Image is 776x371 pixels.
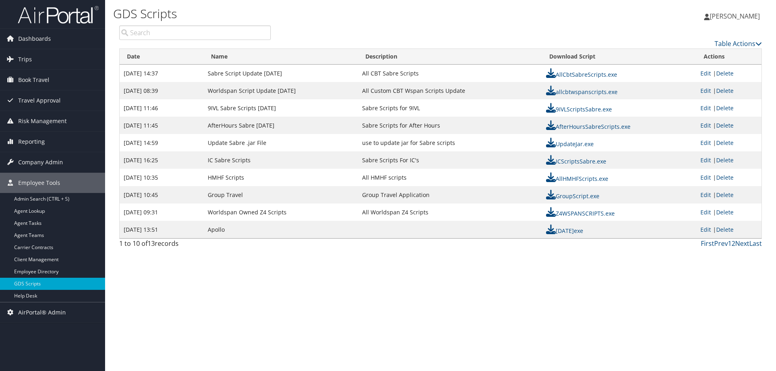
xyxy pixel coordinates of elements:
td: Apollo [204,221,358,238]
td: Sabre Scripts for After Hours [358,117,542,134]
a: Edit [700,208,711,216]
a: Delete [716,139,734,147]
a: Edit [700,226,711,233]
span: Company Admin [18,152,63,172]
td: [DATE] 10:35 [120,169,204,186]
a: Delete [716,156,734,164]
td: All HMHF scripts [358,169,542,186]
a: Edit [700,191,711,199]
a: Next [735,239,749,248]
th: Name: activate to sort column ascending [204,49,358,65]
td: | [696,186,761,203]
td: Sabre Scripts For IC's [358,151,542,169]
span: 13 [148,239,155,248]
td: | [696,221,761,238]
th: Date: activate to sort column ascending [120,49,204,65]
th: Description: activate to sort column ascending [358,49,542,65]
td: [DATE] 13:51 [120,221,204,238]
input: Search [119,25,271,40]
td: | [696,65,761,82]
span: Employee Tools [18,173,60,193]
a: AllCbtSabreScripts.exe [546,71,617,78]
td: | [696,99,761,117]
td: Group Travel Application [358,186,542,203]
span: Trips [18,49,32,69]
span: AirPortal® Admin [18,302,66,323]
a: Edit [700,174,711,181]
td: HMHF Scripts [204,169,358,186]
td: Sabre Scripts for 9IVL [358,99,542,117]
td: [DATE] 16:25 [120,151,204,169]
td: [DATE] 08:39 [120,82,204,99]
h1: GDS Scripts [113,5,550,22]
a: Delete [716,208,734,216]
a: AfterHoursSabreScripts.exe [546,123,630,130]
td: [DATE] 14:37 [120,65,204,82]
a: Delete [716,174,734,181]
td: AfterHours Sabre [DATE] [204,117,358,134]
th: Actions [696,49,761,65]
td: Group Travel [204,186,358,203]
span: Dashboards [18,29,51,49]
a: 1 [728,239,732,248]
td: use to update jar for Sabre scripts [358,134,542,151]
td: [DATE] 14:59 [120,134,204,151]
td: Update Sabre .jar File [204,134,358,151]
img: airportal-logo.png [18,5,99,24]
a: GroupScript.exe [546,192,599,200]
a: Delete [716,104,734,112]
a: Delete [716,191,734,199]
td: [DATE] 10:45 [120,186,204,203]
a: Edit [700,104,711,112]
span: Book Travel [18,70,49,90]
a: Edit [700,122,711,129]
a: Edit [700,87,711,94]
td: All Custom CBT Wspan Scripts Update [358,82,542,99]
a: 9IVLScriptsSabre.exe [546,105,612,113]
a: Delete [716,226,734,233]
a: Delete [716,122,734,129]
td: | [696,203,761,221]
td: All CBT Sabre Scripts [358,65,542,82]
td: [DATE] 11:45 [120,117,204,134]
span: Travel Approval [18,90,61,111]
th: Download Script: activate to sort column ascending [542,49,696,65]
span: Risk Management [18,111,67,131]
a: [PERSON_NAME] [704,4,768,28]
a: Edit [700,156,711,164]
a: Last [749,239,762,248]
td: | [696,169,761,186]
a: Z4WSPANSCRIPTS.exe [546,210,615,217]
td: All Worldspan Z4 Scripts [358,203,542,221]
td: IC Sabre Scripts [204,151,358,169]
td: 9IVL Sabre Scripts [DATE] [204,99,358,117]
td: Worldspan Owned Z4 Scripts [204,203,358,221]
td: Sabre Script Update [DATE] [204,65,358,82]
a: Edit [700,69,711,77]
td: [DATE] 11:46 [120,99,204,117]
a: [DATE]exe [546,227,583,235]
a: Table Actions [715,39,762,48]
a: First [701,239,714,248]
td: | [696,134,761,151]
span: [PERSON_NAME] [710,12,760,21]
a: Delete [716,87,734,94]
a: Prev [714,239,728,248]
a: UpdateJar.exe [546,140,594,148]
a: AllHMHFScripts.exe [546,175,608,182]
a: ICScriptsSabre.exe [546,157,606,165]
div: 1 to 10 of records [119,239,271,252]
td: | [696,151,761,169]
td: | [696,117,761,134]
td: [DATE] 09:31 [120,203,204,221]
a: Edit [700,139,711,147]
a: allcbtwspanscripts.exe [546,88,618,96]
a: 2 [732,239,735,248]
td: | [696,82,761,99]
td: Worldspan Script Update [DATE] [204,82,358,99]
span: Reporting [18,132,45,152]
a: Delete [716,69,734,77]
